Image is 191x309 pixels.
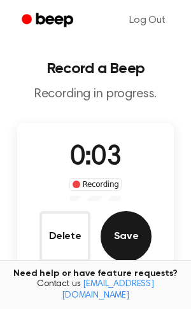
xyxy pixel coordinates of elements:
[70,144,121,171] span: 0:03
[10,86,181,102] p: Recording in progress.
[69,178,122,191] div: Recording
[39,211,90,262] button: Delete Audio Record
[13,8,85,33] a: Beep
[117,5,178,36] a: Log Out
[101,211,152,262] button: Save Audio Record
[8,279,183,301] span: Contact us
[10,61,181,76] h1: Record a Beep
[62,280,154,300] a: [EMAIL_ADDRESS][DOMAIN_NAME]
